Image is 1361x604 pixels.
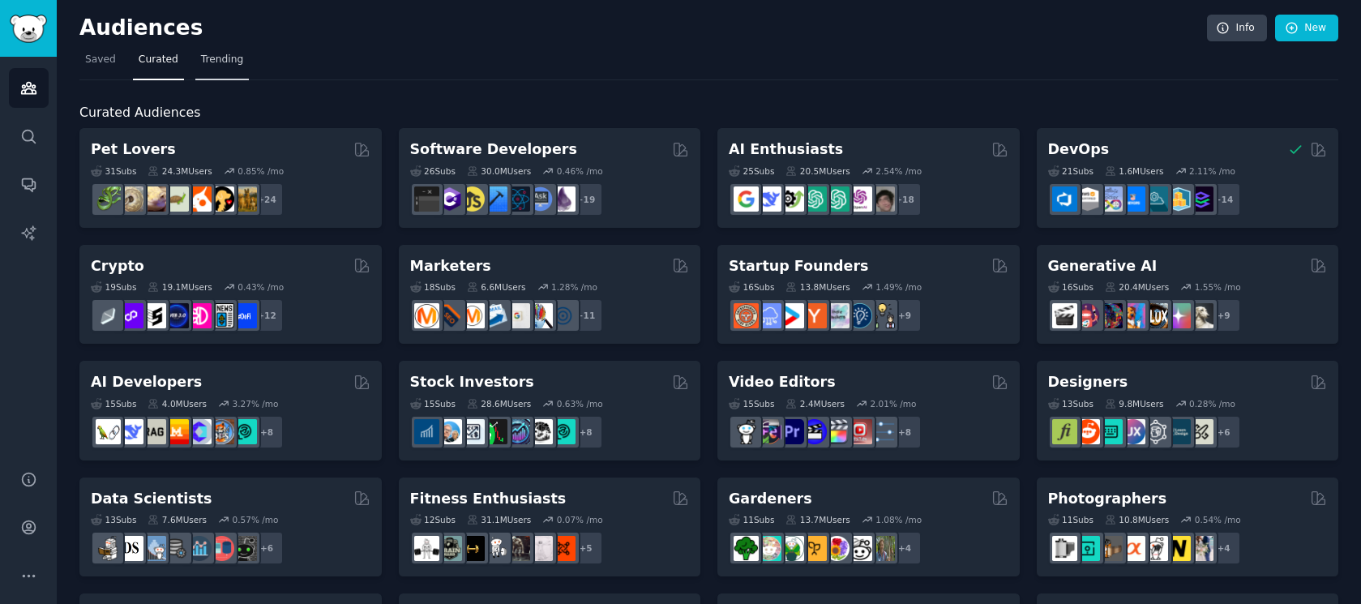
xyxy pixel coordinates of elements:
[802,186,827,212] img: chatgpt_promptDesign
[91,398,136,409] div: 15 Sub s
[118,303,143,328] img: 0xPolygon
[729,139,843,160] h2: AI Enthusiasts
[1048,489,1167,509] h2: Photographers
[85,53,116,67] span: Saved
[460,186,485,212] img: learnjavascript
[437,419,462,444] img: ValueInvesting
[1075,186,1100,212] img: AWS_Certified_Experts
[557,514,603,525] div: 0.07 % /mo
[528,303,553,328] img: MarketingResearch
[875,514,922,525] div: 1.08 % /mo
[148,398,207,409] div: 4.0M Users
[141,536,166,561] img: statistics
[195,47,249,80] a: Trending
[888,531,922,565] div: + 4
[528,419,553,444] img: swingtrading
[467,281,526,293] div: 6.6M Users
[133,47,184,80] a: Curated
[79,15,1207,41] h2: Audiences
[460,419,485,444] img: Forex
[1098,303,1123,328] img: deepdream
[460,536,485,561] img: workout
[729,398,774,409] div: 15 Sub s
[79,47,122,80] a: Saved
[779,303,804,328] img: startup
[250,182,284,216] div: + 24
[1048,372,1128,392] h2: Designers
[460,303,485,328] img: AskMarketing
[186,186,212,212] img: cockatiel
[96,419,121,444] img: LangChain
[414,536,439,561] img: GYM
[1188,419,1213,444] img: UX_Design
[779,419,804,444] img: premiere
[734,303,759,328] img: EntrepreneurRideAlong
[1105,398,1164,409] div: 9.8M Users
[550,186,576,212] img: elixir
[569,298,603,332] div: + 11
[1075,303,1100,328] img: dalle2
[1120,303,1145,328] img: sdforall
[414,186,439,212] img: software
[729,165,774,177] div: 25 Sub s
[410,489,567,509] h2: Fitness Enthusiasts
[467,398,531,409] div: 28.6M Users
[824,536,850,561] img: flowers
[410,256,491,276] h2: Marketers
[482,536,507,561] img: weightroom
[232,186,257,212] img: dogbreed
[1143,419,1168,444] img: userexperience
[505,419,530,444] img: StocksAndTrading
[1098,536,1123,561] img: AnalogCommunity
[1048,165,1094,177] div: 21 Sub s
[888,182,922,216] div: + 18
[10,15,47,43] img: GummySearch logo
[505,536,530,561] img: fitness30plus
[186,419,212,444] img: OpenSourceAI
[96,303,121,328] img: ethfinance
[118,536,143,561] img: datascience
[847,419,872,444] img: Youtubevideo
[729,372,836,392] h2: Video Editors
[437,186,462,212] img: csharp
[1189,165,1235,177] div: 2.11 % /mo
[91,256,144,276] h2: Crypto
[756,419,781,444] img: editors
[1048,281,1094,293] div: 16 Sub s
[824,303,850,328] img: indiehackers
[785,281,850,293] div: 13.8M Users
[802,536,827,561] img: GardeningUK
[1207,531,1241,565] div: + 4
[414,419,439,444] img: dividends
[410,398,456,409] div: 15 Sub s
[888,298,922,332] div: + 9
[734,186,759,212] img: GoogleGeminiAI
[1195,514,1241,525] div: 0.54 % /mo
[557,165,603,177] div: 0.46 % /mo
[410,139,577,160] h2: Software Developers
[91,514,136,525] div: 13 Sub s
[1048,139,1110,160] h2: DevOps
[756,303,781,328] img: SaaS
[1189,398,1235,409] div: 0.28 % /mo
[550,303,576,328] img: OnlineMarketing
[1143,186,1168,212] img: platformengineering
[1048,514,1094,525] div: 11 Sub s
[437,536,462,561] img: GymMotivation
[1048,398,1094,409] div: 13 Sub s
[779,536,804,561] img: SavageGarden
[148,165,212,177] div: 24.3M Users
[96,186,121,212] img: herpetology
[186,303,212,328] img: defiblockchain
[875,165,922,177] div: 2.54 % /mo
[1207,298,1241,332] div: + 9
[410,165,456,177] div: 26 Sub s
[1166,303,1191,328] img: starryai
[410,372,534,392] h2: Stock Investors
[482,303,507,328] img: Emailmarketing
[824,419,850,444] img: finalcutpro
[550,419,576,444] img: technicalanalysis
[1166,536,1191,561] img: Nikon
[888,415,922,449] div: + 8
[1188,536,1213,561] img: WeddingPhotography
